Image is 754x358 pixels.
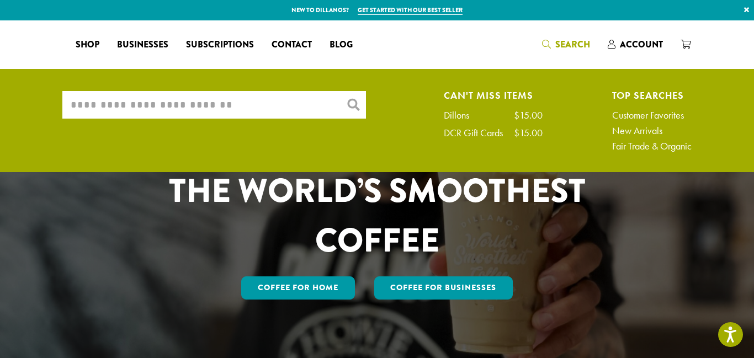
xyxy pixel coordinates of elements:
[555,38,590,51] span: Search
[514,110,543,120] div: $15.00
[272,38,312,52] span: Contact
[374,276,513,300] a: Coffee For Businesses
[612,91,692,99] h4: Top Searches
[612,110,692,120] a: Customer Favorites
[620,38,663,51] span: Account
[186,38,254,52] span: Subscriptions
[612,141,692,151] a: Fair Trade & Organic
[514,128,543,138] div: $15.00
[117,38,168,52] span: Businesses
[444,110,480,120] div: Dillons
[358,6,463,15] a: Get started with our best seller
[330,38,353,52] span: Blog
[444,91,543,99] h4: Can't Miss Items
[76,38,99,52] span: Shop
[612,126,692,136] a: New Arrivals
[533,35,599,54] a: Search
[444,128,514,138] div: DCR Gift Cards
[67,36,108,54] a: Shop
[241,276,355,300] a: Coffee for Home
[135,116,619,265] h1: CELEBRATING 33 YEARS OF THE WORLD’S SMOOTHEST COFFEE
